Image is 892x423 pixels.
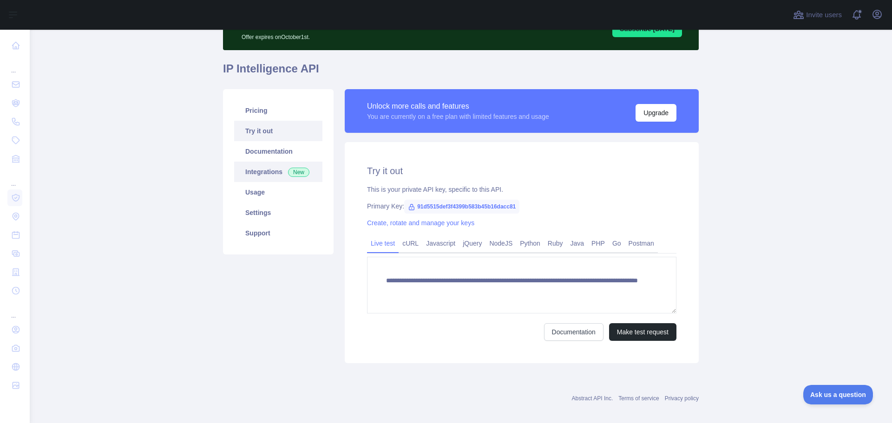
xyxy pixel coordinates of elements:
[367,164,676,177] h2: Try it out
[367,112,549,121] div: You are currently on a free plan with limited features and usage
[223,61,699,84] h1: IP Intelligence API
[367,236,399,251] a: Live test
[399,236,422,251] a: cURL
[806,10,842,20] span: Invite users
[544,323,603,341] a: Documentation
[234,182,322,202] a: Usage
[544,236,567,251] a: Ruby
[636,104,676,122] button: Upgrade
[516,236,544,251] a: Python
[367,185,676,194] div: This is your private API key, specific to this API.
[234,141,322,162] a: Documentation
[7,301,22,319] div: ...
[485,236,516,251] a: NodeJS
[7,56,22,74] div: ...
[572,395,613,402] a: Abstract API Inc.
[791,7,844,22] button: Invite users
[618,395,659,402] a: Terms of service
[234,121,322,141] a: Try it out
[609,323,676,341] button: Make test request
[588,236,609,251] a: PHP
[242,30,497,41] p: Offer expires on October 1st.
[367,101,549,112] div: Unlock more calls and features
[288,168,309,177] span: New
[609,236,625,251] a: Go
[803,385,873,404] iframe: Toggle Customer Support
[234,100,322,121] a: Pricing
[234,223,322,243] a: Support
[625,236,658,251] a: Postman
[665,395,699,402] a: Privacy policy
[7,169,22,188] div: ...
[404,200,519,214] span: 91d5515def3f4399b583b45b16dacc81
[367,219,474,227] a: Create, rotate and manage your keys
[567,236,588,251] a: Java
[422,236,459,251] a: Javascript
[459,236,485,251] a: jQuery
[234,202,322,223] a: Settings
[367,202,676,211] div: Primary Key:
[234,162,322,182] a: Integrations New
